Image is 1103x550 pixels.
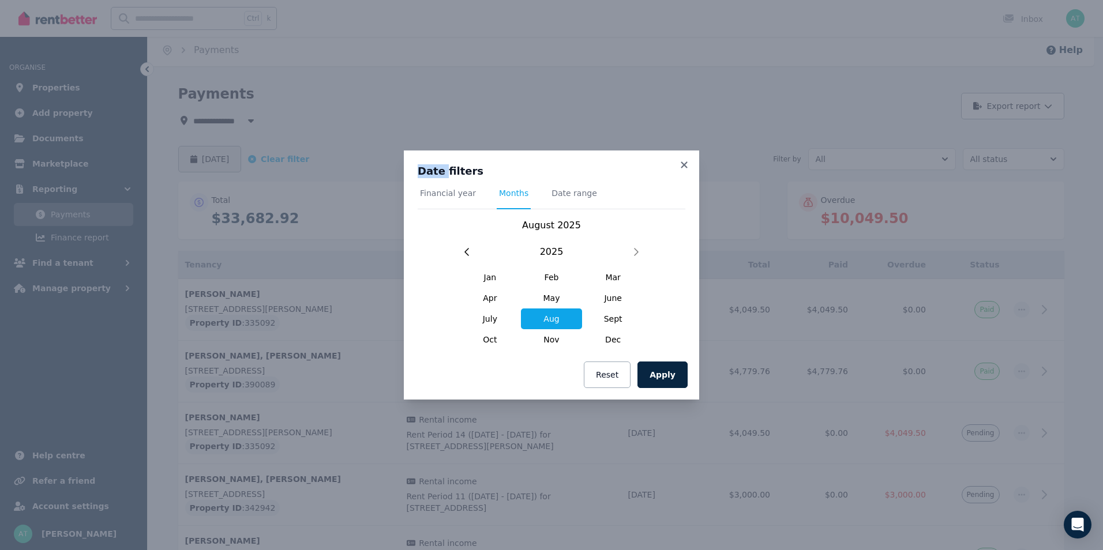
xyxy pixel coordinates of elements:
div: Open Intercom Messenger [1064,511,1091,538]
span: Dec [582,329,644,350]
button: Reset [584,361,631,388]
nav: Tabs [418,187,685,209]
span: Mar [582,267,644,288]
button: Apply [637,361,688,388]
span: Months [499,187,528,199]
h3: Date filters [418,164,685,178]
span: Apr [459,288,521,308]
span: August 2025 [522,220,581,231]
span: Jan [459,267,521,288]
span: Financial year [420,187,476,199]
span: May [521,288,583,308]
span: Nov [521,329,583,350]
span: Feb [521,267,583,288]
span: Aug [521,308,583,329]
span: June [582,288,644,308]
span: Oct [459,329,521,350]
span: Date range [551,187,597,199]
span: 2025 [540,245,564,259]
span: Sept [582,308,644,329]
span: July [459,308,521,329]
